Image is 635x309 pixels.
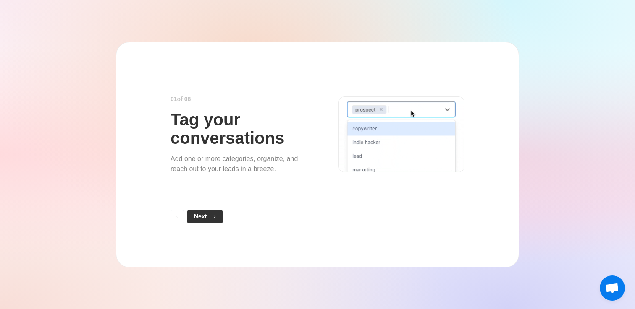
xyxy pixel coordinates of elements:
button: Back [171,210,184,223]
img: tags [338,96,464,173]
p: Tag your conversations [171,110,305,147]
div: Open chat [600,275,625,301]
p: Add one or more categories, organize, and reach out to your leads in a breeze. [171,154,305,174]
button: Next [187,210,223,223]
p: 0 1 of 0 8 [171,95,191,104]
